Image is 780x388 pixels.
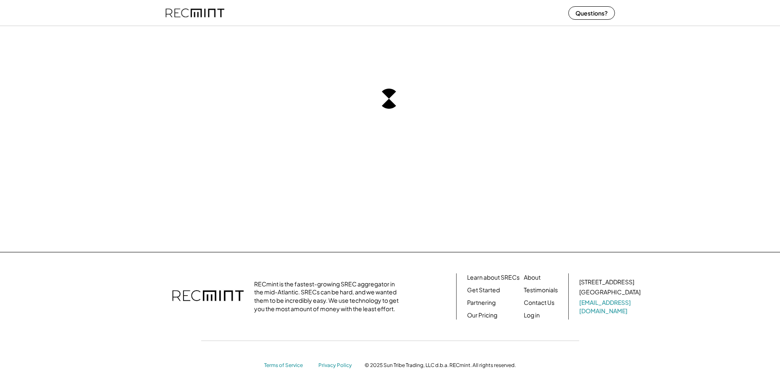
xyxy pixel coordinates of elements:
a: Testimonials [524,286,558,294]
div: RECmint is the fastest-growing SREC aggregator in the mid-Atlantic. SRECs can be hard, and we wan... [254,280,403,313]
a: About [524,273,541,282]
a: Get Started [467,286,500,294]
a: Terms of Service [264,362,310,369]
a: Learn about SRECs [467,273,520,282]
a: Log in [524,311,540,320]
a: Contact Us [524,299,554,307]
div: © 2025 Sun Tribe Trading, LLC d.b.a. RECmint. All rights reserved. [365,362,516,369]
a: Partnering [467,299,496,307]
a: Privacy Policy [318,362,356,369]
a: Our Pricing [467,311,497,320]
img: recmint-logotype%403x%20%281%29.jpeg [165,2,224,24]
a: [EMAIL_ADDRESS][DOMAIN_NAME] [579,299,642,315]
div: [GEOGRAPHIC_DATA] [579,288,641,296]
div: [STREET_ADDRESS] [579,278,634,286]
button: Questions? [568,6,615,20]
img: recmint-logotype%403x.png [172,282,244,311]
